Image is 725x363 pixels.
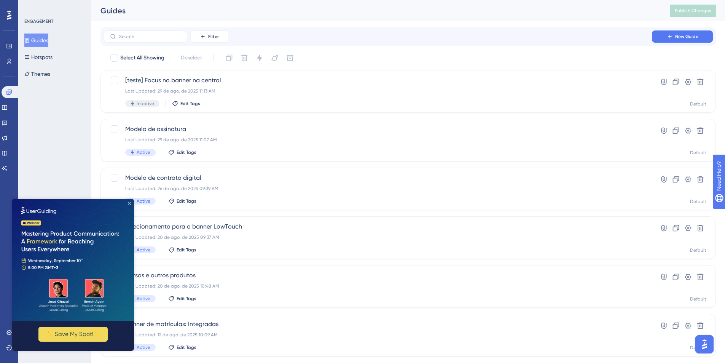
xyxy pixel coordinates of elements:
div: Last Updated: 29 de ago. de 2025 11:07 AM [125,137,630,143]
button: Filter [190,30,228,43]
button: Themes [24,67,50,81]
span: Active [137,247,150,253]
span: Select All Showing [120,53,164,62]
div: Last Updated: 26 de ago. de 2025 09:39 AM [125,185,630,192]
button: Guides [24,34,48,47]
span: Deselect [181,53,202,62]
button: New Guide [652,30,713,43]
span: Edit Tags [177,296,196,302]
button: Edit Tags [168,247,196,253]
iframe: UserGuiding AI Assistant Launcher [693,333,716,356]
button: Edit Tags [168,296,196,302]
div: ENGAGEMENT [24,18,53,24]
div: Last Updated: 12 de ago. de 2025 10:09 AM [125,332,630,338]
span: [teste] Focus no banner na central [125,76,630,85]
span: Edit Tags [177,247,196,253]
span: Direcionamento para o banner LowTouch [125,222,630,231]
span: Active [137,198,150,204]
button: Publish Changes [670,5,716,17]
span: Publish Changes [675,8,711,14]
span: Active [137,149,150,155]
div: Guides [100,5,651,16]
span: Edit Tags [177,149,196,155]
button: Edit Tags [172,101,200,107]
span: Edit Tags [180,101,200,107]
input: Search [119,34,181,39]
button: Edit Tags [168,344,196,350]
span: Need Help? [18,2,48,11]
span: Modelo de contrato digital [125,173,630,182]
span: Edit Tags [177,344,196,350]
button: Edit Tags [168,149,196,155]
span: Filter [208,34,219,40]
span: Active [137,344,150,350]
button: Deselect [174,51,209,65]
span: New Guide [675,34,698,40]
span: Cursos e outros produtos [125,271,630,280]
span: Banner de matrículas: Integradas [125,320,630,329]
span: Inactive [137,101,154,107]
div: Default [690,150,706,156]
div: Default [690,345,706,351]
div: Close Preview [116,3,119,6]
div: Last Updated: 20 de ago. de 2025 09:37 AM [125,234,630,240]
button: Hotspots [24,50,53,64]
div: Default [690,296,706,302]
div: Default [690,198,706,205]
span: Modelo de assinatura [125,125,630,134]
span: Active [137,296,150,302]
div: Default [690,247,706,253]
button: ✨ Save My Spot!✨ [26,128,96,143]
button: Edit Tags [168,198,196,204]
span: Edit Tags [177,198,196,204]
div: Default [690,101,706,107]
div: Last Updated: 29 de ago. de 2025 11:13 AM [125,88,630,94]
div: Last Updated: 20 de ago. de 2025 10:48 AM [125,283,630,289]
